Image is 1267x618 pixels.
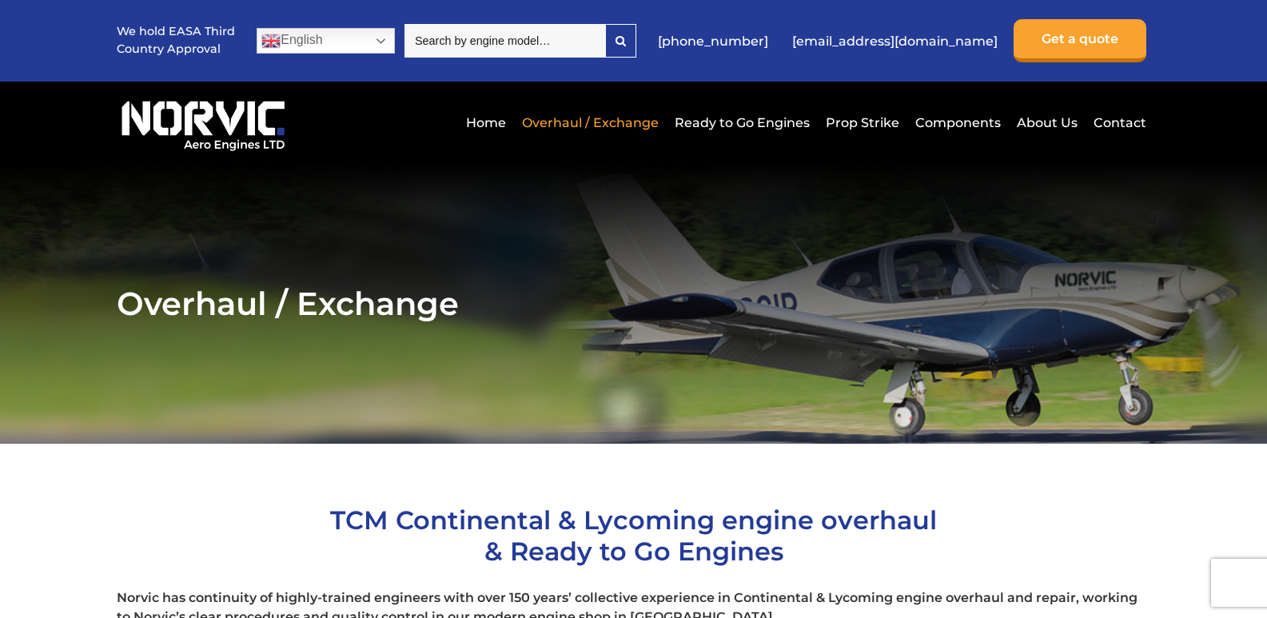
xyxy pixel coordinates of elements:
[404,24,605,58] input: Search by engine model…
[650,22,776,61] a: [PHONE_NUMBER]
[330,504,937,567] span: TCM Continental & Lycoming engine overhaul & Ready to Go Engines
[117,23,237,58] p: We hold EASA Third Country Approval
[911,103,1005,142] a: Components
[671,103,814,142] a: Ready to Go Engines
[1013,103,1082,142] a: About Us
[1014,19,1146,62] a: Get a quote
[784,22,1006,61] a: [EMAIL_ADDRESS][DOMAIN_NAME]
[261,31,281,50] img: en
[257,28,395,54] a: English
[822,103,903,142] a: Prop Strike
[117,94,289,152] img: Norvic Aero Engines logo
[1090,103,1146,142] a: Contact
[518,103,663,142] a: Overhaul / Exchange
[462,103,510,142] a: Home
[117,284,1149,323] h2: Overhaul / Exchange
